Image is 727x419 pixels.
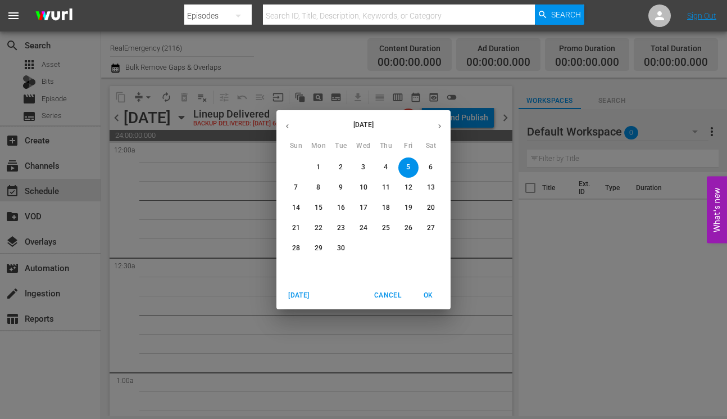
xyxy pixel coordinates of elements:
[370,286,406,305] button: Cancel
[27,3,81,29] img: ans4CAIJ8jUAAAAAAAAAAAAAAAAAAAAAAAAgQb4GAAAAAAAAAAAAAAAAAAAAAAAAJMjXAAAAAAAAAAAAAAAAAAAAAAAAgAT5G...
[286,141,306,152] span: Sun
[410,286,446,305] button: OK
[376,141,396,152] span: Thu
[316,163,320,172] p: 1
[421,157,441,178] button: 6
[353,218,374,238] button: 24
[353,178,374,198] button: 10
[376,178,396,198] button: 11
[315,244,322,253] p: 29
[353,198,374,218] button: 17
[298,120,429,130] p: [DATE]
[421,178,441,198] button: 13
[360,203,367,213] p: 17
[337,203,345,213] p: 16
[7,9,20,22] span: menu
[292,244,300,253] p: 28
[382,203,390,213] p: 18
[315,203,322,213] p: 15
[360,223,367,233] p: 24
[331,238,351,259] button: 30
[308,218,329,238] button: 22
[292,223,300,233] p: 21
[316,183,320,192] p: 8
[286,198,306,218] button: 14
[421,218,441,238] button: 27
[398,198,419,218] button: 19
[421,141,441,152] span: Sat
[376,218,396,238] button: 25
[286,238,306,259] button: 28
[331,218,351,238] button: 23
[294,183,298,192] p: 7
[421,198,441,218] button: 20
[707,176,727,243] button: Open Feedback Widget
[382,223,390,233] p: 25
[361,163,365,172] p: 3
[429,163,433,172] p: 6
[308,157,329,178] button: 1
[376,198,396,218] button: 18
[405,223,412,233] p: 26
[281,286,317,305] button: [DATE]
[337,244,345,253] p: 30
[382,183,390,192] p: 11
[353,141,374,152] span: Wed
[308,141,329,152] span: Mon
[687,11,716,20] a: Sign Out
[308,238,329,259] button: 29
[353,157,374,178] button: 3
[285,290,312,301] span: [DATE]
[331,157,351,178] button: 2
[405,183,412,192] p: 12
[405,203,412,213] p: 19
[286,178,306,198] button: 7
[339,163,343,172] p: 2
[308,178,329,198] button: 8
[427,223,435,233] p: 27
[331,141,351,152] span: Tue
[292,203,300,213] p: 14
[376,157,396,178] button: 4
[374,290,401,301] span: Cancel
[415,290,442,301] span: OK
[337,223,345,233] p: 23
[398,141,419,152] span: Fri
[384,163,388,172] p: 4
[331,198,351,218] button: 16
[286,218,306,238] button: 21
[360,183,367,192] p: 10
[339,183,343,192] p: 9
[398,218,419,238] button: 26
[427,183,435,192] p: 13
[398,157,419,178] button: 5
[427,203,435,213] p: 20
[406,163,410,172] p: 5
[551,4,581,25] span: Search
[315,223,322,233] p: 22
[398,178,419,198] button: 12
[331,178,351,198] button: 9
[308,198,329,218] button: 15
